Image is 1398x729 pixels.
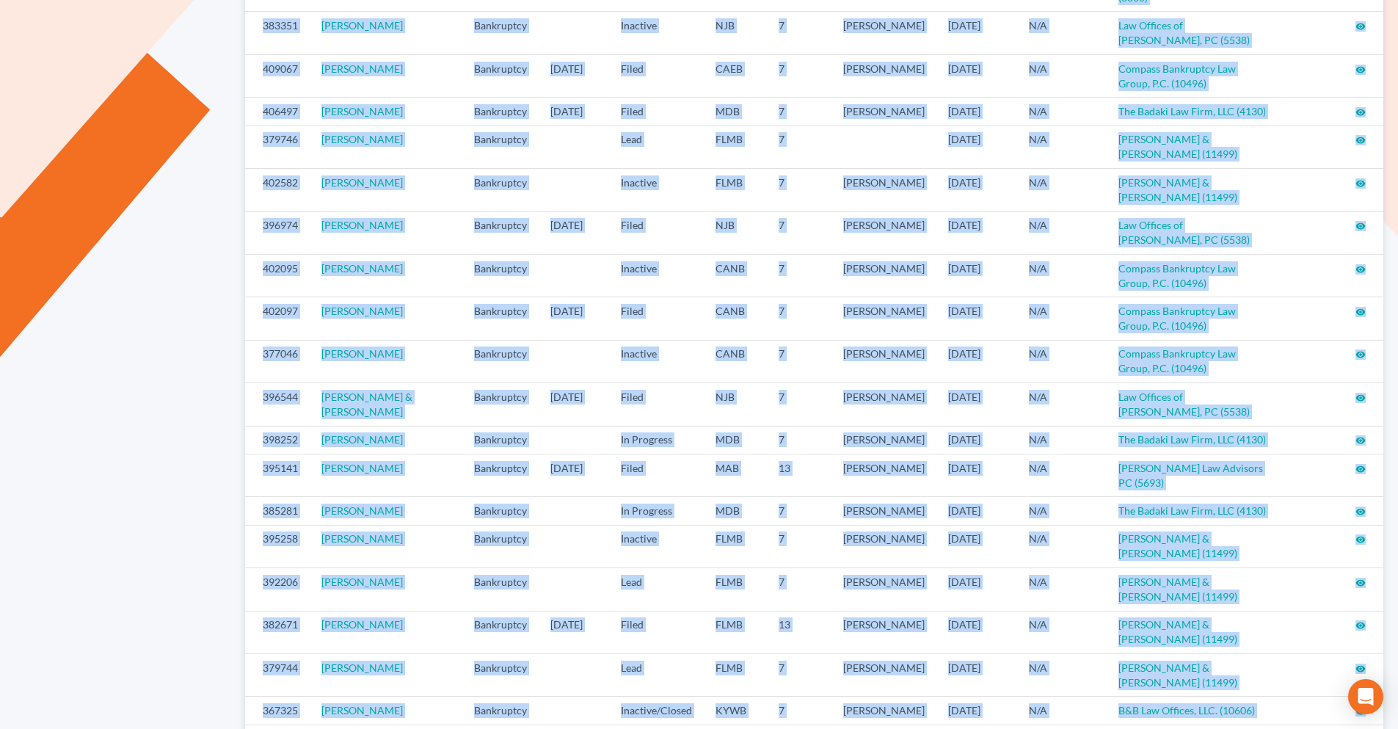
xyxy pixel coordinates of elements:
[321,462,403,474] a: [PERSON_NAME]
[936,611,1017,653] td: [DATE]
[321,504,403,517] a: [PERSON_NAME]
[767,126,831,168] td: 7
[767,697,831,725] td: 7
[1355,305,1366,317] a: visibility
[1017,454,1107,496] td: N/A
[609,568,704,611] td: Lead
[767,426,831,454] td: 7
[704,98,767,126] td: MDB
[462,54,539,97] td: Bankruptcy
[321,661,403,674] a: [PERSON_NAME]
[936,169,1017,211] td: [DATE]
[831,426,936,454] td: [PERSON_NAME]
[936,568,1017,611] td: [DATE]
[609,254,704,297] td: Inactive
[831,697,936,725] td: [PERSON_NAME]
[1118,704,1255,717] a: B&B Law Offices, LLC. (10606)
[1118,532,1237,559] a: [PERSON_NAME] & [PERSON_NAME] (11499)
[462,653,539,696] td: Bankruptcy
[245,697,310,725] td: 367325
[539,611,609,653] td: [DATE]
[245,297,310,340] td: 402097
[609,98,704,126] td: Filed
[462,126,539,168] td: Bankruptcy
[245,454,310,496] td: 395141
[462,454,539,496] td: Bankruptcy
[609,54,704,97] td: Filed
[936,525,1017,567] td: [DATE]
[245,426,310,454] td: 398252
[462,254,539,297] td: Bankruptcy
[462,98,539,126] td: Bankruptcy
[539,211,609,254] td: [DATE]
[831,211,936,254] td: [PERSON_NAME]
[539,454,609,496] td: [DATE]
[831,254,936,297] td: [PERSON_NAME]
[704,126,767,168] td: FLMB
[767,568,831,611] td: 7
[767,98,831,126] td: 7
[1355,105,1366,117] a: visibility
[1118,576,1237,603] a: [PERSON_NAME] & [PERSON_NAME] (11499)
[321,618,403,631] a: [PERSON_NAME]
[1118,219,1250,246] a: Law Offices of [PERSON_NAME], PC (5538)
[831,297,936,340] td: [PERSON_NAME]
[245,653,310,696] td: 379744
[245,12,310,54] td: 383351
[1118,347,1236,374] a: Compass Bankruptcy Law Group, P.C. (10496)
[767,383,831,426] td: 7
[704,426,767,454] td: MDB
[1355,391,1366,403] a: visibility
[609,426,704,454] td: In Progress
[609,169,704,211] td: Inactive
[609,697,704,725] td: Inactive/Closed
[1348,679,1383,714] div: Open Intercom Messenger
[767,211,831,254] td: 7
[936,297,1017,340] td: [DATE]
[1355,393,1366,403] i: visibility
[1355,618,1366,631] a: visibility
[321,105,403,117] a: [PERSON_NAME]
[321,62,403,75] a: [PERSON_NAME]
[321,133,403,145] a: [PERSON_NAME]
[767,54,831,97] td: 7
[609,383,704,426] td: Filed
[321,391,412,418] a: [PERSON_NAME] & [PERSON_NAME]
[1017,525,1107,567] td: N/A
[1355,620,1366,631] i: visibility
[1355,534,1366,545] i: visibility
[462,697,539,725] td: Bankruptcy
[704,568,767,611] td: FLMB
[936,653,1017,696] td: [DATE]
[1355,435,1366,446] i: visibility
[245,497,310,525] td: 385281
[1118,305,1236,332] a: Compass Bankruptcy Law Group, P.C. (10496)
[936,383,1017,426] td: [DATE]
[609,525,704,567] td: Inactive
[1017,297,1107,340] td: N/A
[1118,618,1237,645] a: [PERSON_NAME] & [PERSON_NAME] (11499)
[1017,98,1107,126] td: N/A
[539,54,609,97] td: [DATE]
[1017,426,1107,454] td: N/A
[245,254,310,297] td: 402095
[767,297,831,340] td: 7
[1017,12,1107,54] td: N/A
[609,340,704,382] td: Inactive
[704,211,767,254] td: NJB
[1355,532,1366,545] a: visibility
[321,219,403,231] a: [PERSON_NAME]
[1355,133,1366,145] a: visibility
[609,611,704,653] td: Filed
[1355,219,1366,231] a: visibility
[831,12,936,54] td: [PERSON_NAME]
[831,653,936,696] td: [PERSON_NAME]
[831,98,936,126] td: [PERSON_NAME]
[1355,19,1366,32] a: visibility
[831,54,936,97] td: [PERSON_NAME]
[245,340,310,382] td: 377046
[704,611,767,653] td: FLMB
[1355,578,1366,588] i: visibility
[831,340,936,382] td: [PERSON_NAME]
[321,305,403,317] a: [PERSON_NAME]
